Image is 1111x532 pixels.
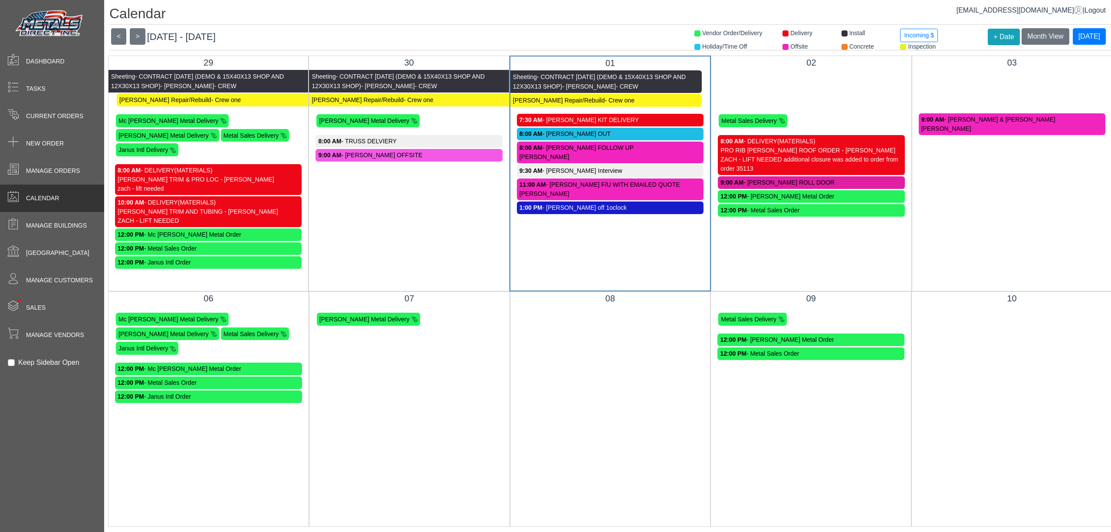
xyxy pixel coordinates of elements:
span: Calendar [26,194,59,203]
div: 02 [718,56,904,69]
div: - [PERSON_NAME] FOLLOW UP [519,143,701,152]
span: [PERSON_NAME] Metal Delivery [118,330,209,337]
span: [PERSON_NAME] Metal Delivery [319,117,409,124]
span: Metal Sales Delivery [224,330,279,337]
span: Install [849,30,865,36]
span: Tasks [26,84,46,93]
button: Month View [1022,28,1069,45]
strong: 8:00 AM [519,130,542,137]
strong: 10:00 AM [118,199,144,206]
span: Sheeting [513,73,537,80]
div: - [PERSON_NAME] Metal Order [720,192,902,201]
span: - Crew one [211,96,241,103]
span: Sheeting [312,73,335,80]
div: [PERSON_NAME] [519,152,701,162]
span: Metal Sales Delivery [721,117,777,124]
span: Sheeting [111,73,135,80]
strong: 12:00 PM [720,193,747,200]
span: • [8,286,30,314]
span: [DATE] - [DATE] [147,31,216,42]
strong: 12:00 PM [118,259,144,266]
strong: 12:00 PM [118,245,144,252]
span: Mc [PERSON_NAME] Metal Delivery [118,316,218,323]
span: Janus Intl Delivery [118,146,168,153]
div: - Metal Sales Order [720,349,902,358]
div: 30 [316,56,502,69]
div: - [PERSON_NAME] F/U WITH EMAILED QUOTE [519,180,701,189]
span: Manage Orders [26,166,80,175]
strong: 12:00 PM [118,365,144,372]
span: - [PERSON_NAME] [361,83,415,89]
span: (MATERIALS) [174,167,213,174]
div: - Mc [PERSON_NAME] Metal Order [118,364,299,373]
h1: Calendar [109,5,1111,25]
span: Inspection [908,43,936,50]
span: Vendor Order/Delivery [702,30,763,36]
span: Current Orders [26,112,83,121]
div: - Mc [PERSON_NAME] Metal Order [118,230,299,239]
button: > [130,28,145,45]
strong: 12:00 PM [720,350,746,357]
span: Mc [PERSON_NAME] Metal Delivery [118,117,218,124]
div: 29 [115,56,302,69]
span: [PERSON_NAME] Repair/Rebuild [119,96,211,103]
strong: 9:30 AM [519,167,542,174]
div: - [PERSON_NAME] Interview [519,166,701,175]
strong: 9:00 AM [720,179,743,186]
div: 10 [918,292,1105,305]
span: - Crew one [404,96,433,103]
span: Janus Intl Delivery [118,345,168,352]
div: [PERSON_NAME] [921,124,1103,133]
div: zach - lift needed [118,184,299,193]
strong: 8:00 AM [318,138,341,145]
div: - DELIVERY [118,166,299,175]
div: 06 [115,292,302,305]
div: - [PERSON_NAME] & [PERSON_NAME] [921,115,1103,124]
button: < [111,28,126,45]
span: Manage Vendors [26,330,84,340]
div: - Janus Intl Order [118,258,299,267]
strong: 7:30 AM [519,116,542,123]
span: [PERSON_NAME] Repair/Rebuild [513,97,605,104]
strong: 8:00 AM [118,167,141,174]
div: [PERSON_NAME] TRIM & PRO LOC - [PERSON_NAME] [118,175,299,184]
strong: 8:00 AM [720,138,743,145]
button: Incoming $ [900,29,937,42]
span: [PERSON_NAME] Metal Delivery [118,132,209,139]
div: - [PERSON_NAME] Metal Order [720,335,902,344]
span: - CREW [415,83,437,89]
span: - Crew one [605,97,634,104]
span: Dashboard [26,57,65,66]
span: (MATERIALS) [178,199,216,206]
div: [PERSON_NAME] [519,189,701,198]
span: Metal Sales Delivery [224,132,279,139]
div: - Metal Sales Order [118,244,299,253]
div: - [PERSON_NAME] OFFSITE [318,151,500,160]
div: ZACH - LIFT NEEDED [118,216,299,225]
strong: 8:00 AM [519,144,542,151]
div: | [957,5,1106,16]
span: New Order [26,139,64,148]
strong: 9:00 AM [318,152,341,159]
strong: 12:00 PM [118,231,144,238]
span: - CONTRACT [DATE] (DEMO & 15X40X13 SHOP AND 12X30X13 SHOP) [111,73,284,89]
div: - Janus Intl Order [118,392,299,401]
a: [EMAIL_ADDRESS][DOMAIN_NAME] [957,7,1083,14]
div: - TRUSS DELVIERY [318,137,500,146]
span: Metal Sales Delivery [721,316,776,323]
span: Manage Buildings [26,221,87,230]
span: [PERSON_NAME] Metal Delivery [319,316,410,323]
div: - Metal Sales Order [720,206,902,215]
span: Concrete [849,43,874,50]
span: Month View [1027,33,1063,40]
button: + Date [988,29,1020,45]
span: Offsite [790,43,808,50]
span: Sales [26,303,46,312]
strong: 9:00 AM [921,116,944,123]
div: 08 [517,292,704,305]
span: - [PERSON_NAME] [161,83,214,89]
div: 01 [517,56,703,69]
div: - [PERSON_NAME] OUT [519,129,701,139]
span: - [PERSON_NAME] [562,83,616,90]
div: ZACH - LIFT NEEDED additional closure was added to order from order 35113 [720,155,902,173]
